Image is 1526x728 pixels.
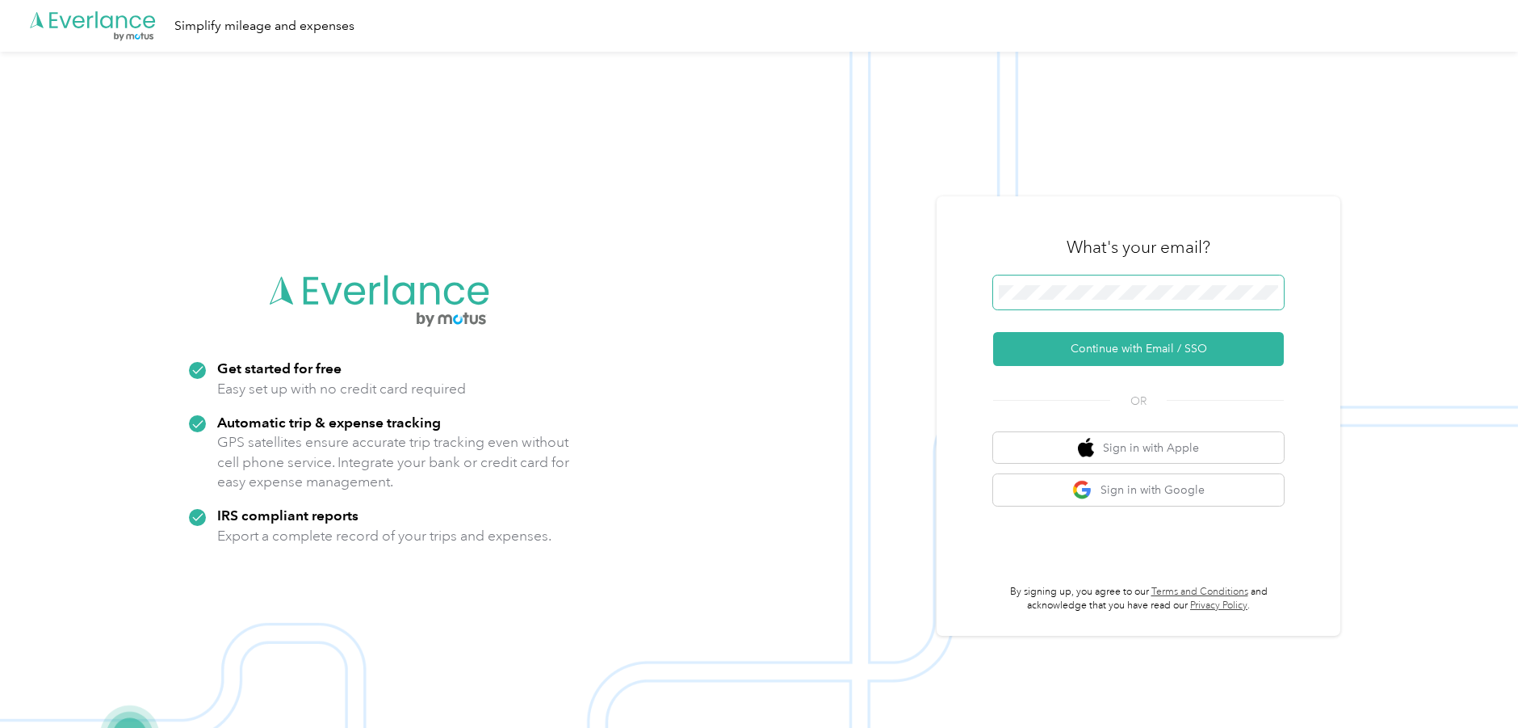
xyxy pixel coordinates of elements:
[993,332,1284,366] button: Continue with Email / SSO
[993,474,1284,506] button: google logoSign in with Google
[1067,236,1210,259] h3: What's your email?
[993,585,1284,613] p: By signing up, you agree to our and acknowledge that you have read our .
[174,16,354,36] div: Simplify mileage and expenses
[1072,480,1092,500] img: google logo
[217,507,358,524] strong: IRS compliant reports
[993,432,1284,464] button: apple logoSign in with Apple
[1151,586,1248,598] a: Terms and Conditions
[217,432,570,492] p: GPS satellites ensure accurate trip tracking even without cell phone service. Integrate your bank...
[217,360,342,377] strong: Get started for free
[1190,600,1247,612] a: Privacy Policy
[217,414,441,431] strong: Automatic trip & expense tracking
[1078,438,1094,458] img: apple logo
[1110,393,1167,410] span: OR
[217,526,551,546] p: Export a complete record of your trips and expenses.
[217,379,466,399] p: Easy set up with no credit card required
